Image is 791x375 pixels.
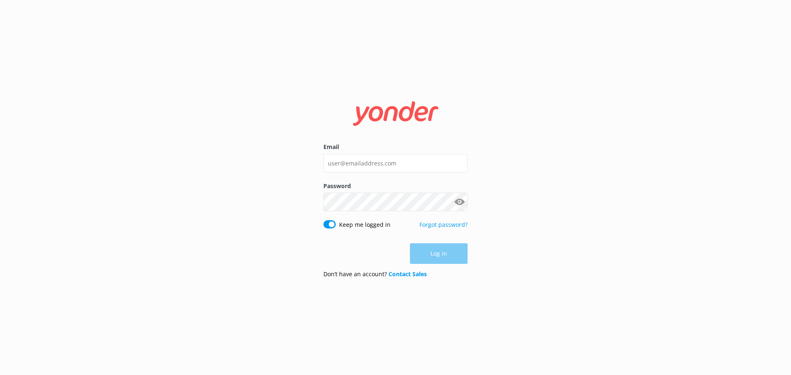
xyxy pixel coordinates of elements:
[339,220,391,229] label: Keep me logged in
[323,270,427,279] p: Don’t have an account?
[419,221,468,228] a: Forgot password?
[323,182,468,191] label: Password
[388,270,427,278] a: Contact Sales
[323,142,468,151] label: Email
[323,154,468,172] input: user@emailaddress.com
[451,194,468,210] button: Show password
